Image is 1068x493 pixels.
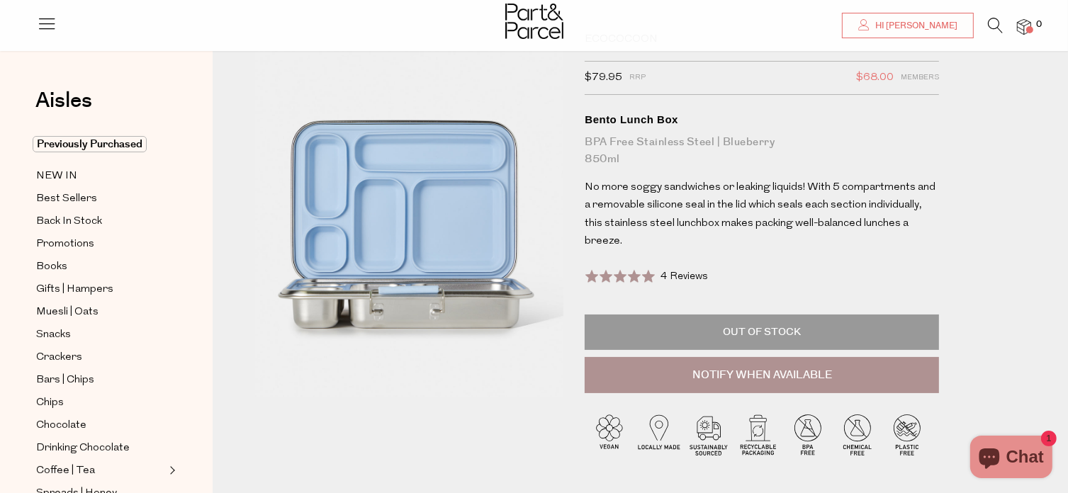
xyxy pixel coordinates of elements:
inbox-online-store-chat: Shopify online store chat [966,436,1057,482]
img: P_P-ICONS-Live_Bec_V11_Locally_Made_2.svg [634,409,684,459]
span: Bars | Chips [36,372,94,389]
span: No more soggy sandwiches or leaking liquids! With 5 compartments and a removable silicone seal in... [585,182,935,247]
span: $68.00 [856,69,894,87]
img: P_P-ICONS-Live_Bec_V11_Vegan.svg [585,409,634,459]
a: NEW IN [36,167,165,185]
div: BPA Free Stainless Steel | Blueberry 850ml [585,134,939,168]
a: Coffee | Tea [36,462,165,480]
img: P_P-ICONS-Live_Bec_V11_Chemical_Free.svg [833,409,882,459]
img: Bento Lunch Box [255,33,564,397]
a: Drinking Chocolate [36,439,165,457]
span: Muesli | Oats [36,304,99,321]
a: Best Sellers [36,190,165,208]
a: Hi [PERSON_NAME] [842,13,974,38]
a: Previously Purchased [36,136,165,153]
span: Gifts | Hampers [36,281,113,298]
a: 0 [1017,19,1031,34]
img: P_P-ICONS-Live_Bec_V11_Plastic_Free.svg [882,409,932,459]
span: Chocolate [36,417,86,434]
span: Snacks [36,327,71,344]
a: Muesli | Oats [36,303,165,321]
span: $79.95 [585,69,622,87]
a: Crackers [36,348,165,366]
span: Coffee | Tea [36,463,95,480]
img: Part&Parcel [505,4,563,39]
p: Out of Stock [585,314,939,350]
a: Back In Stock [36,212,165,230]
span: RRP [629,69,646,87]
span: Aisles [35,85,92,116]
a: Books [36,258,165,276]
span: Back In Stock [36,213,102,230]
a: Gifts | Hampers [36,280,165,298]
button: Expand/Collapse Coffee | Tea [166,462,176,479]
img: P_P-ICONS-Live_Bec_V11_Recyclable_Packaging.svg [733,409,783,459]
a: Bars | Chips [36,371,165,389]
span: Best Sellers [36,191,97,208]
span: Books [36,259,67,276]
div: Bento Lunch Box [585,113,939,127]
span: Drinking Chocolate [36,440,130,457]
span: Crackers [36,349,82,366]
img: P_P-ICONS-Live_Bec_V11_BPA_Free.svg [783,409,833,459]
span: 0 [1033,18,1045,31]
img: P_P-ICONS-Live_Bec_V11_Sustainable_Sourced.svg [684,409,733,459]
a: Promotions [36,235,165,253]
span: 4 Reviews [661,271,708,282]
span: NEW IN [36,168,77,185]
span: Members [901,69,939,87]
a: Chips [36,394,165,412]
span: Previously Purchased [33,136,147,152]
a: Aisles [35,90,92,125]
span: Chips [36,395,64,412]
a: Chocolate [36,416,165,434]
span: Promotions [36,236,94,253]
span: Hi [PERSON_NAME] [872,20,957,32]
button: Notify When Available [585,357,939,394]
a: Snacks [36,326,165,344]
